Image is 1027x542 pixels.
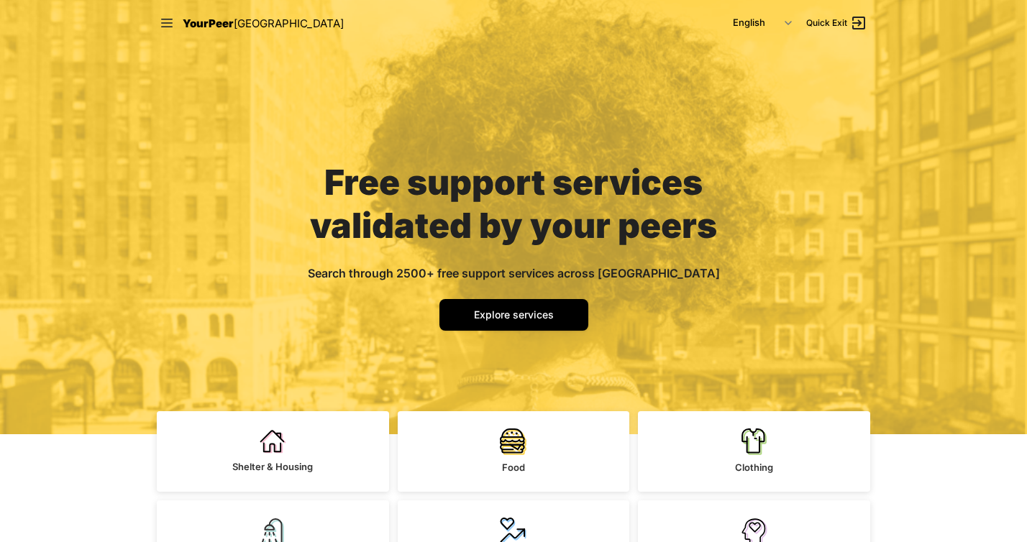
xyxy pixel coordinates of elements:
span: Food [502,461,525,473]
span: Clothing [735,461,773,473]
a: Quick Exit [806,14,867,32]
a: Explore services [439,299,588,331]
span: Explore services [474,308,554,321]
span: Search through 2500+ free support services across [GEOGRAPHIC_DATA] [308,266,720,280]
span: Shelter & Housing [232,461,313,472]
span: [GEOGRAPHIC_DATA] [234,17,344,30]
a: Food [398,411,630,492]
span: Free support services validated by your peers [310,161,717,247]
a: Clothing [638,411,870,492]
a: YourPeer[GEOGRAPHIC_DATA] [183,14,344,32]
span: Quick Exit [806,17,847,29]
span: YourPeer [183,17,234,30]
a: Shelter & Housing [157,411,389,492]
